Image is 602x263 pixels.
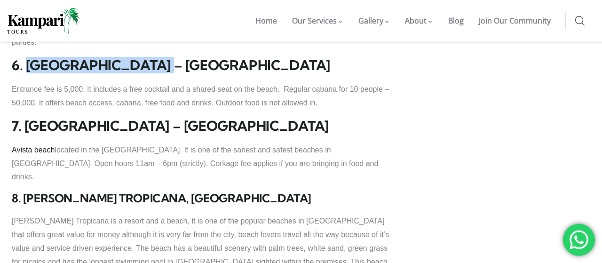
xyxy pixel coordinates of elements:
p: Entrance fee is 5,000. It includes a free cocktail and a shared seat on the beach. Regular cabana... [12,83,392,110]
img: Home [7,8,80,34]
h2: 7. [GEOGRAPHIC_DATA] – [GEOGRAPHIC_DATA] [12,118,392,134]
a: . [GEOGRAPHIC_DATA] – [GEOGRAPHIC_DATA] [20,57,330,73]
h2: 6 [12,57,392,73]
div: 'Chat [563,224,595,256]
p: located in the [GEOGRAPHIC_DATA]. It is one of the sanest and safest beaches in [GEOGRAPHIC_DATA]... [12,143,392,184]
span: Our Services [292,16,337,26]
span: About [405,16,427,26]
span: Blog [448,16,464,26]
span: Gallery [358,16,383,26]
span: Join Our Community [479,16,551,26]
span: Home [255,16,277,26]
a: Avista beach [12,146,55,154]
h3: 8. [PERSON_NAME] TROPICANA, [GEOGRAPHIC_DATA] [12,191,392,205]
